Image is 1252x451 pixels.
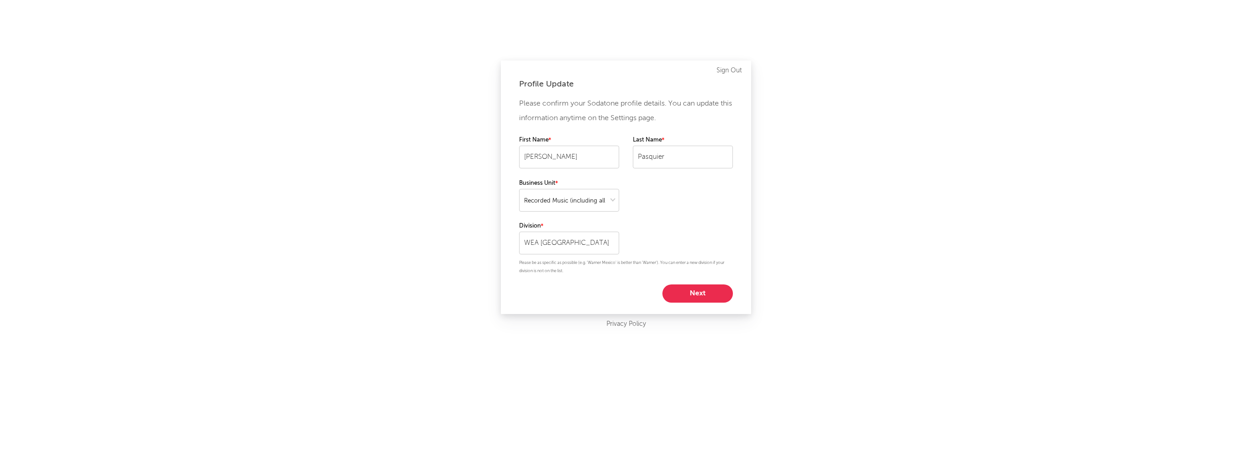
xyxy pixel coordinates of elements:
label: Business Unit [519,178,619,189]
p: Please confirm your Sodatone profile details. You can update this information anytime on the Sett... [519,96,733,126]
label: First Name [519,135,619,146]
p: Please be as specific as possible (e.g. 'Warner Mexico' is better than 'Warner'). You can enter a... [519,259,733,275]
input: Your division [519,232,619,254]
div: Profile Update [519,79,733,90]
label: Division [519,221,619,232]
a: Sign Out [717,65,742,76]
input: Your last name [633,146,733,168]
input: Your first name [519,146,619,168]
button: Next [662,284,733,303]
label: Last Name [633,135,733,146]
a: Privacy Policy [606,319,646,330]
